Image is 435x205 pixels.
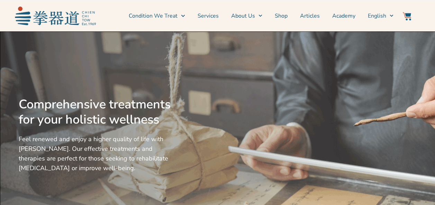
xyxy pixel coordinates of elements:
a: About Us [231,7,262,25]
a: Services [198,7,219,25]
p: Feel renewed and enjoy a higher quality of life with [PERSON_NAME]. Our effective treatments and ... [19,134,174,173]
a: Articles [300,7,320,25]
img: Website Icon-03 [403,12,411,20]
a: Condition We Treat [129,7,185,25]
h2: Comprehensive treatments for your holistic wellness [19,97,174,127]
a: English [368,7,393,25]
nav: Menu [99,7,393,25]
span: English [368,12,386,20]
a: Shop [275,7,288,25]
a: Academy [332,7,355,25]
